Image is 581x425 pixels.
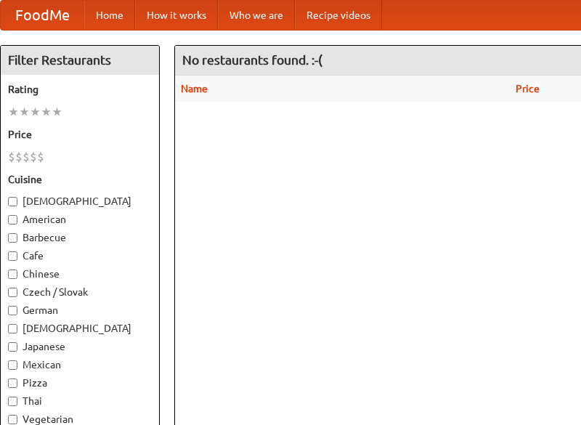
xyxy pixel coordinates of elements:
li: ★ [8,104,19,120]
a: FoodMe [1,1,84,30]
input: Vegetarian [8,415,17,424]
input: Cafe [8,251,17,261]
a: Name [181,83,208,94]
input: Japanese [8,342,17,352]
li: ★ [52,104,62,120]
input: American [8,215,17,224]
a: Home [84,1,135,30]
label: German [8,303,152,317]
li: ★ [41,104,52,120]
li: $ [8,149,15,165]
a: How it works [135,1,218,30]
label: Pizza [8,376,152,390]
label: Japanese [8,339,152,354]
input: Barbecue [8,233,17,243]
ng-pluralize: No restaurants found. :-( [182,53,322,67]
h5: Rating [8,82,152,97]
li: $ [30,149,37,165]
input: [DEMOGRAPHIC_DATA] [8,197,17,206]
label: [DEMOGRAPHIC_DATA] [8,194,152,209]
label: Chinese [8,267,152,281]
h4: Filter Restaurants [1,46,159,75]
label: American [8,212,152,227]
a: Price [516,83,540,94]
li: ★ [30,104,41,120]
label: Cafe [8,248,152,263]
li: $ [23,149,30,165]
input: Mexican [8,360,17,370]
label: Mexican [8,357,152,372]
label: Czech / Slovak [8,285,152,299]
label: Barbecue [8,230,152,245]
input: [DEMOGRAPHIC_DATA] [8,324,17,333]
label: Thai [8,394,152,408]
a: Recipe videos [295,1,382,30]
h5: Price [8,127,152,142]
a: Who we are [218,1,295,30]
input: Czech / Slovak [8,288,17,297]
input: Chinese [8,270,17,279]
li: $ [37,149,44,165]
input: Pizza [8,379,17,388]
input: German [8,306,17,315]
input: Thai [8,397,17,406]
li: $ [15,149,23,165]
label: [DEMOGRAPHIC_DATA] [8,321,152,336]
h5: Cuisine [8,172,152,187]
li: ★ [19,104,30,120]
